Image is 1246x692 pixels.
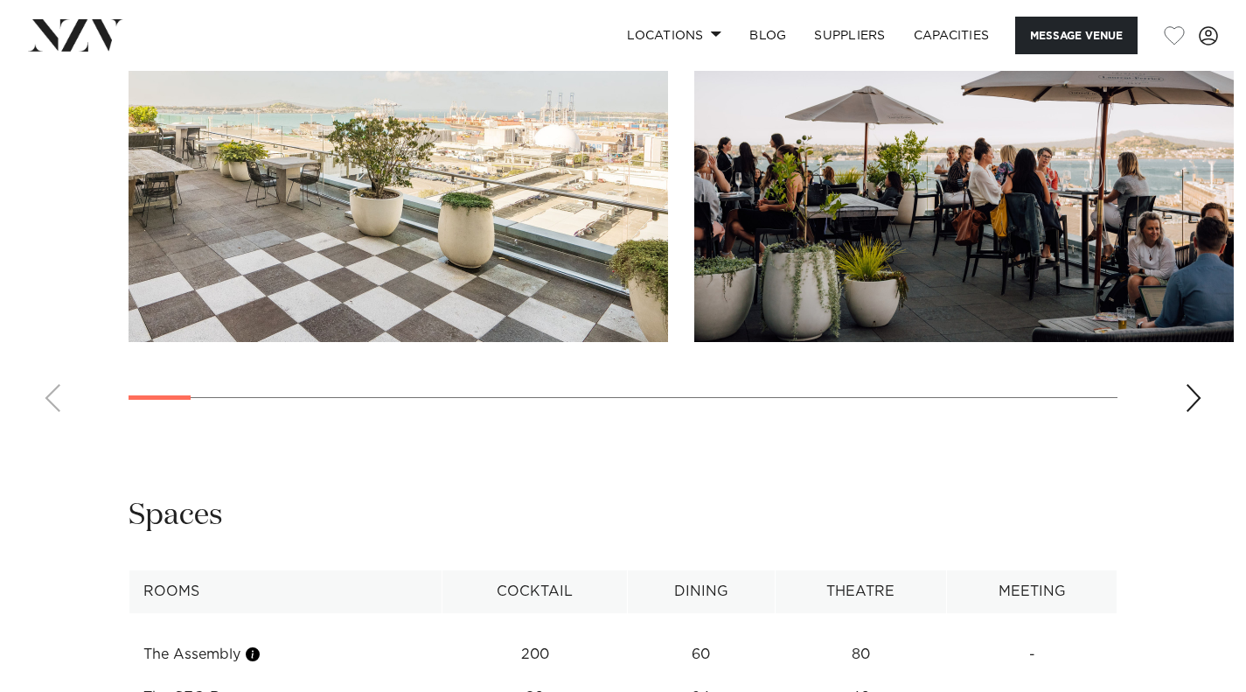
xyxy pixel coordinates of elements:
td: 200 [442,633,628,676]
img: nzv-logo.png [28,19,123,51]
th: Meeting [947,570,1117,613]
th: Rooms [129,570,442,613]
a: Locations [613,17,735,54]
td: - [947,633,1117,676]
th: Cocktail [442,570,628,613]
td: 60 [628,633,775,676]
th: Theatre [775,570,947,613]
a: BLOG [735,17,800,54]
th: Dining [628,570,775,613]
a: SUPPLIERS [800,17,899,54]
button: Message Venue [1015,17,1138,54]
a: Capacities [900,17,1004,54]
td: 80 [775,633,947,676]
td: The Assembly [129,633,442,676]
h2: Spaces [129,496,223,535]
